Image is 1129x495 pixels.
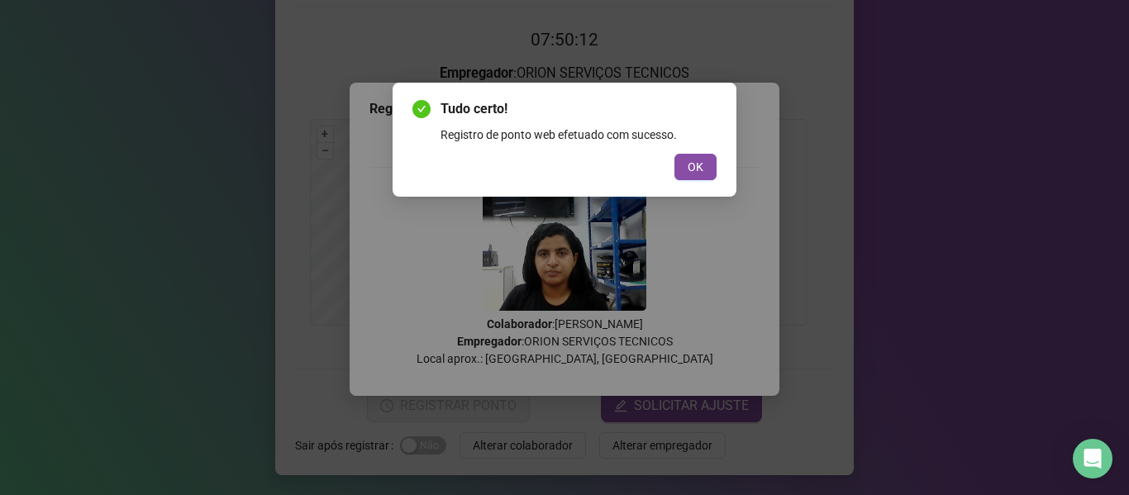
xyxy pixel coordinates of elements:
div: Registro de ponto web efetuado com sucesso. [441,126,717,144]
span: check-circle [412,100,431,118]
span: Tudo certo! [441,99,717,119]
span: OK [688,158,703,176]
button: OK [674,154,717,180]
div: Open Intercom Messenger [1073,439,1112,478]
